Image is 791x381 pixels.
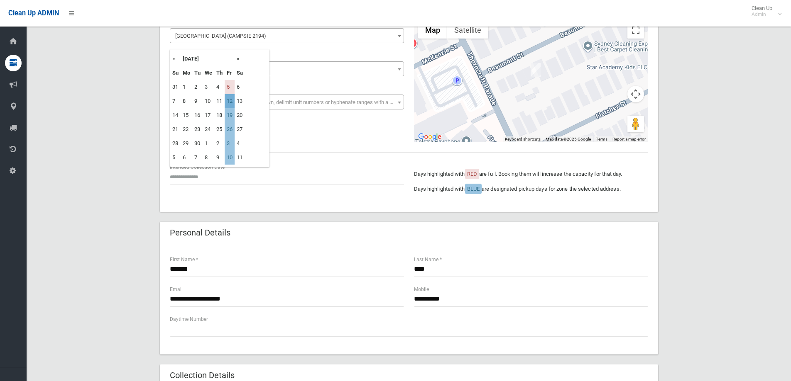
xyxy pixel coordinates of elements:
[225,150,235,165] td: 10
[181,136,192,150] td: 29
[203,150,214,165] td: 8
[8,9,59,17] span: Clean Up ADMIN
[214,80,225,94] td: 4
[160,225,240,241] header: Personal Details
[414,184,648,194] p: Days highlighted with are designated pickup days for zone the selected address.
[225,108,235,122] td: 19
[612,137,646,141] a: Report a map error
[596,137,607,141] a: Terms (opens in new tab)
[416,131,443,142] a: Open this area in Google Maps (opens a new window)
[192,108,203,122] td: 16
[181,80,192,94] td: 1
[170,66,181,80] th: Su
[214,108,225,122] td: 18
[181,94,192,108] td: 8
[181,52,235,66] th: [DATE]
[192,122,203,136] td: 23
[170,94,181,108] td: 7
[181,108,192,122] td: 15
[505,136,541,142] button: Keyboard shortcuts
[172,63,402,75] span: 44
[546,137,591,141] span: Map data ©2025 Google
[467,171,477,177] span: RED
[214,66,225,80] th: Th
[214,122,225,136] td: 25
[214,136,225,150] td: 2
[170,80,181,94] td: 31
[235,136,245,150] td: 4
[175,99,407,105] span: Select the unit number from the dropdown, delimit unit numbers or hyphenate ranges with a comma
[192,94,203,108] td: 9
[192,136,203,150] td: 30
[170,61,404,76] span: 44
[225,80,235,94] td: 5
[172,30,402,42] span: Beaumont Street (CAMPSIE 2194)
[416,131,443,142] img: Google
[203,108,214,122] td: 17
[225,136,235,150] td: 3
[418,22,447,39] button: Show street map
[627,116,644,132] button: Drag Pegman onto the map to open Street View
[627,86,644,102] button: Map camera controls
[203,136,214,150] td: 1
[170,28,404,43] span: Beaumont Street (CAMPSIE 2194)
[170,136,181,150] td: 28
[214,150,225,165] td: 9
[225,122,235,136] td: 26
[203,94,214,108] td: 10
[181,150,192,165] td: 6
[192,80,203,94] td: 2
[531,63,541,77] div: 44 Beaumont Street, CAMPSIE NSW 2194
[170,122,181,136] td: 21
[235,150,245,165] td: 11
[747,5,781,17] span: Clean Up
[203,122,214,136] td: 24
[225,94,235,108] td: 12
[235,122,245,136] td: 27
[170,52,181,66] th: «
[467,186,480,192] span: BLUE
[235,52,245,66] th: »
[447,22,488,39] button: Show satellite imagery
[203,80,214,94] td: 3
[192,150,203,165] td: 7
[203,66,214,80] th: We
[192,66,203,80] th: Tu
[225,66,235,80] th: Fr
[627,22,644,39] button: Toggle fullscreen view
[214,94,225,108] td: 11
[414,169,648,179] p: Days highlighted with are full. Booking them will increase the capacity for that day.
[181,66,192,80] th: Mo
[235,108,245,122] td: 20
[235,80,245,94] td: 6
[181,122,192,136] td: 22
[170,108,181,122] td: 14
[235,66,245,80] th: Sa
[752,11,772,17] small: Admin
[170,150,181,165] td: 5
[235,94,245,108] td: 13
